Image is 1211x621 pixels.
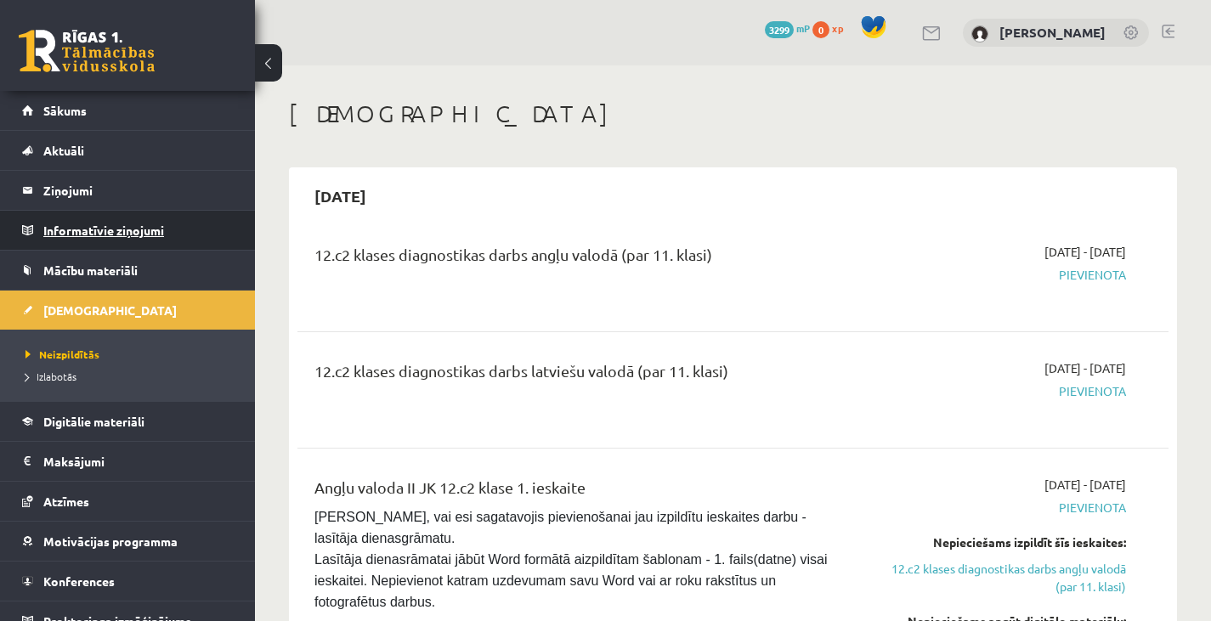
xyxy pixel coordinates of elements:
a: Atzīmes [22,482,234,521]
a: Maksājumi [22,442,234,481]
span: Pievienota [873,499,1126,517]
span: [DATE] - [DATE] [1044,243,1126,261]
a: [PERSON_NAME] [999,24,1106,41]
a: Aktuāli [22,131,234,170]
span: Izlabotās [25,370,76,383]
a: Informatīvie ziņojumi [22,211,234,250]
span: Pievienota [873,266,1126,284]
legend: Maksājumi [43,442,234,481]
a: 3299 mP [765,21,810,35]
span: Mācību materiāli [43,263,138,278]
span: Sākums [43,103,87,118]
span: Digitālie materiāli [43,414,144,429]
span: xp [832,21,843,35]
div: 12.c2 klases diagnostikas darbs angļu valodā (par 11. klasi) [314,243,847,274]
a: Izlabotās [25,369,238,384]
div: Angļu valoda II JK 12.c2 klase 1. ieskaite [314,476,847,507]
span: [DATE] - [DATE] [1044,359,1126,377]
span: [DATE] - [DATE] [1044,476,1126,494]
span: Atzīmes [43,494,89,509]
a: Digitālie materiāli [22,402,234,441]
span: Neizpildītās [25,347,99,361]
span: [DEMOGRAPHIC_DATA] [43,302,177,318]
span: mP [796,21,810,35]
span: 3299 [765,21,794,38]
a: Konferences [22,562,234,601]
div: 12.c2 klases diagnostikas darbs latviešu valodā (par 11. klasi) [314,359,847,391]
legend: Informatīvie ziņojumi [43,211,234,250]
h2: [DATE] [297,176,383,216]
a: Ziņojumi [22,171,234,210]
a: 0 xp [812,21,852,35]
span: [PERSON_NAME], vai esi sagatavojis pievienošanai jau izpildītu ieskaites darbu - lasītāja dienasg... [314,510,831,609]
a: Rīgas 1. Tālmācības vidusskola [19,30,155,72]
span: Motivācijas programma [43,533,178,549]
a: 12.c2 klases diagnostikas darbs angļu valodā (par 11. klasi) [873,560,1126,596]
h1: [DEMOGRAPHIC_DATA] [289,99,1177,128]
a: Mācību materiāli [22,251,234,290]
legend: Ziņojumi [43,171,234,210]
span: Konferences [43,573,115,589]
a: Neizpildītās [25,347,238,362]
span: Pievienota [873,382,1126,400]
a: Sākums [22,91,234,130]
img: Nikoletta Nikolajenko [971,25,988,42]
a: Motivācijas programma [22,522,234,561]
span: Aktuāli [43,143,84,158]
a: [DEMOGRAPHIC_DATA] [22,291,234,330]
div: Nepieciešams izpildīt šīs ieskaites: [873,533,1126,551]
span: 0 [812,21,829,38]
